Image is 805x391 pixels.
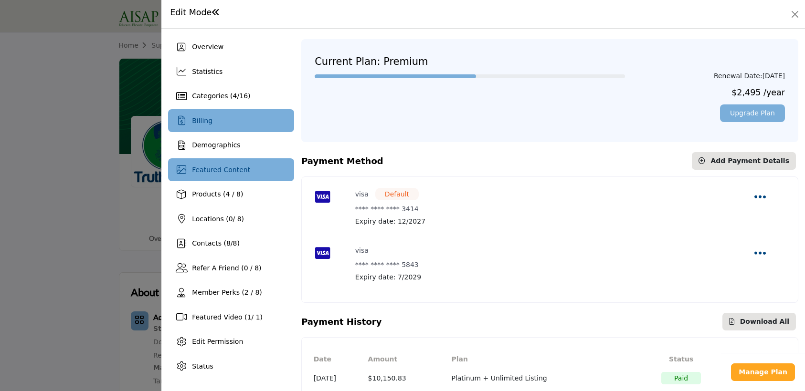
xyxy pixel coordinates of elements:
[724,351,790,368] th: Receipt
[448,351,638,368] th: Plan
[740,318,789,325] span: Download All
[192,43,223,51] span: Overview
[247,313,252,321] span: 1
[192,117,212,124] span: Billing
[661,372,701,384] span: Paid
[226,239,231,247] span: 8
[192,215,244,223] span: Locations ( / 8)
[192,141,240,149] span: Demographics
[301,156,383,166] span: Payment Method
[229,215,233,223] span: 0
[754,247,766,261] a: Payment Options
[192,313,263,321] span: Featured Video ( / 1)
[192,338,243,345] span: Edit Permission
[365,351,448,368] th: Amount
[315,56,785,68] h4: Current Plan: Premium
[310,351,365,368] th: Date
[192,190,243,198] span: Products (4 / 8)
[192,166,250,174] span: Featured Content
[722,313,796,330] button: Download All
[192,362,213,370] span: Status
[239,92,248,100] span: 16
[788,8,802,21] button: Close
[638,351,724,368] th: Status
[301,315,381,328] div: Payment History
[355,247,745,255] h6: visa
[714,72,763,80] span: Renewal Date:
[192,92,250,100] span: Categories ( / )
[754,190,766,205] a: Payment Options
[635,71,785,81] p: [DATE]
[355,216,745,226] p: Expiry date: 12/2027
[763,88,785,97] span: /year
[233,92,237,100] span: 4
[315,74,476,78] div: Progress: 52%
[170,8,220,18] h1: Edit Mode
[739,368,787,376] b: Manage Plan
[720,104,785,122] a: Upgrade Plan
[192,239,240,247] span: Contacts ( / )
[692,152,796,170] button: Add Payment Details
[233,239,237,247] span: 8
[710,157,789,165] span: Add Payment Details
[731,88,761,97] span: $2,495
[192,288,262,296] span: Member Perks (2 / 8)
[355,272,745,282] p: Expiry date: 7/2029
[192,264,261,272] span: Refer A Friend (0 / 8)
[731,363,795,381] a: Manage Plan
[355,190,745,198] h6: visa
[375,188,419,200] span: Default
[192,68,222,75] span: Statistics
